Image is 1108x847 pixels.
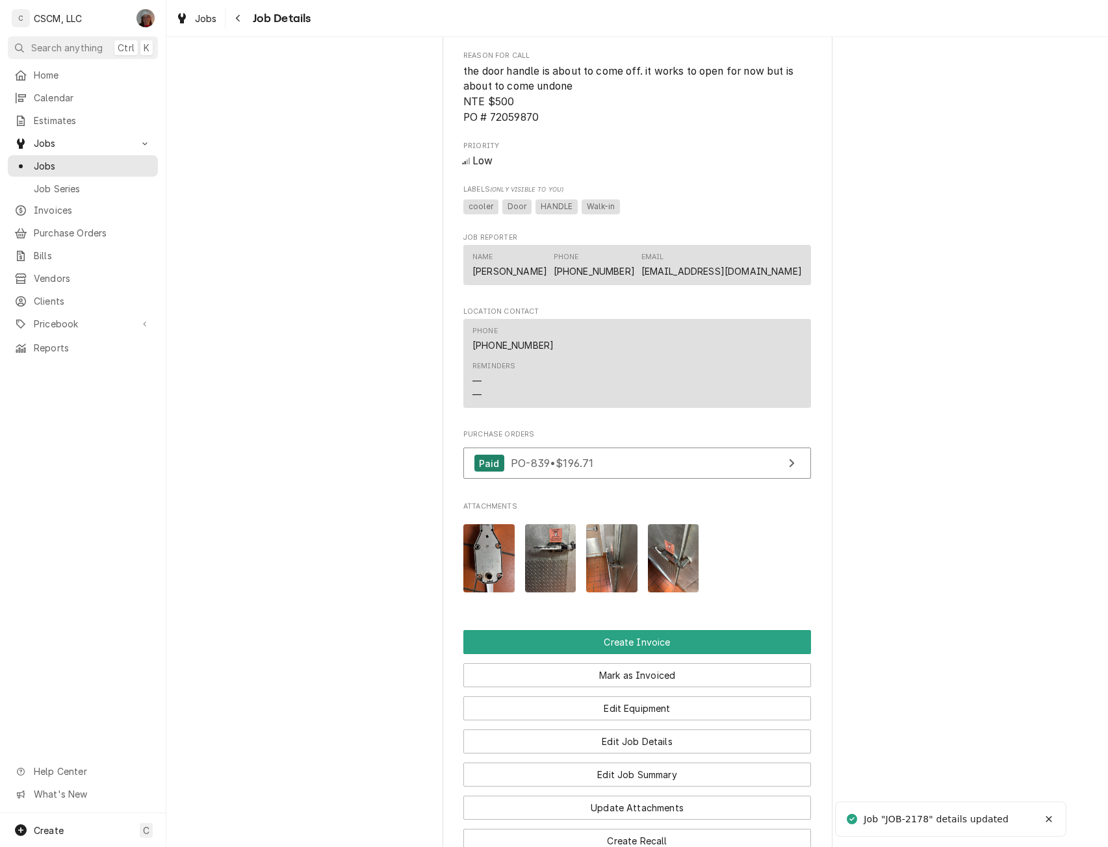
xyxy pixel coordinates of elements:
[463,654,811,687] div: Button Group Row
[8,178,158,199] a: Job Series
[472,252,547,278] div: Name
[144,41,149,55] span: K
[228,8,249,29] button: Navigate back
[641,266,802,277] a: [EMAIL_ADDRESS][DOMAIN_NAME]
[34,12,82,25] div: CSCM, LLC
[463,51,811,125] div: Reason For Call
[463,141,811,151] span: Priority
[8,222,158,244] a: Purchase Orders
[34,272,151,285] span: Vendors
[472,264,547,278] div: [PERSON_NAME]
[463,153,811,169] span: Priority
[463,51,811,61] span: Reason For Call
[586,524,638,592] img: AaMOCLFzSoCvNK37tgQi
[195,12,217,25] span: Jobs
[463,65,796,123] span: the door handle is about to come off. it works to open for now but is about to come undone NTE $5...
[641,252,802,278] div: Email
[8,783,158,805] a: Go to What's New
[463,501,811,603] div: Attachments
[8,87,158,108] a: Calendar
[554,266,635,277] a: [PHONE_NUMBER]
[34,294,151,308] span: Clients
[463,729,811,753] button: Edit Job Details
[34,114,151,127] span: Estimates
[463,429,811,485] div: Purchase Orders
[463,630,811,654] button: Create Invoice
[8,290,158,312] a: Clients
[864,813,1011,826] div: Job "JOB-2178" details updated
[463,663,811,687] button: Mark as Invoiced
[170,8,222,29] a: Jobs
[8,110,158,131] a: Estimates
[34,203,151,217] span: Invoices
[8,761,158,782] a: Go to Help Center
[34,91,151,105] span: Calendar
[474,455,504,472] div: Paid
[463,319,811,408] div: Contact
[31,41,103,55] span: Search anything
[34,249,151,262] span: Bills
[34,159,151,173] span: Jobs
[463,630,811,654] div: Button Group Row
[8,268,158,289] a: Vendors
[8,245,158,266] a: Bills
[641,252,664,262] div: Email
[472,361,515,372] div: Reminders
[8,133,158,154] a: Go to Jobs
[136,9,155,27] div: Dena Vecchetti's Avatar
[472,326,554,352] div: Phone
[463,501,811,512] span: Attachments
[136,9,155,27] div: DV
[8,313,158,335] a: Go to Pricebook
[34,341,151,355] span: Reports
[34,226,151,240] span: Purchase Orders
[511,457,593,470] span: PO-839 • $196.71
[463,514,811,603] span: Attachments
[463,524,515,592] img: MjxS1YFBSjasXR11psHZ
[463,184,811,216] div: [object Object]
[34,68,151,82] span: Home
[118,41,135,55] span: Ctrl
[472,361,515,401] div: Reminders
[463,307,811,414] div: Location Contact
[463,307,811,317] span: Location Contact
[463,184,811,195] span: Labels
[463,448,811,479] a: View Purchase Order
[463,796,811,820] button: Update Attachments
[463,319,811,414] div: Location Contact List
[502,199,532,215] span: Door
[463,233,811,243] span: Job Reporter
[490,186,563,193] span: (Only Visible to You)
[12,9,30,27] div: C
[554,252,579,262] div: Phone
[8,199,158,221] a: Invoices
[525,524,576,592] img: fwEUjb3ITrmvGjNbS13n
[648,524,699,592] img: NKWAguSTqK7QyZdRZCeQ
[34,765,150,778] span: Help Center
[8,337,158,359] a: Reports
[463,64,811,125] span: Reason For Call
[34,787,150,801] span: What's New
[463,245,811,290] div: Job Reporter List
[463,787,811,820] div: Button Group Row
[463,199,498,215] span: cooler
[463,197,811,217] span: [object Object]
[554,252,635,278] div: Phone
[472,252,493,262] div: Name
[463,153,811,169] div: Low
[463,696,811,720] button: Edit Equipment
[472,388,482,401] div: —
[8,155,158,177] a: Jobs
[34,136,132,150] span: Jobs
[463,245,811,284] div: Contact
[34,825,64,836] span: Create
[8,64,158,86] a: Home
[472,326,498,336] div: Phone
[463,429,811,440] span: Purchase Orders
[535,199,578,215] span: HANDLE
[143,824,149,837] span: C
[249,10,311,27] span: Job Details
[8,36,158,59] button: Search anythingCtrlK
[582,199,620,215] span: Walk-in
[34,182,151,196] span: Job Series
